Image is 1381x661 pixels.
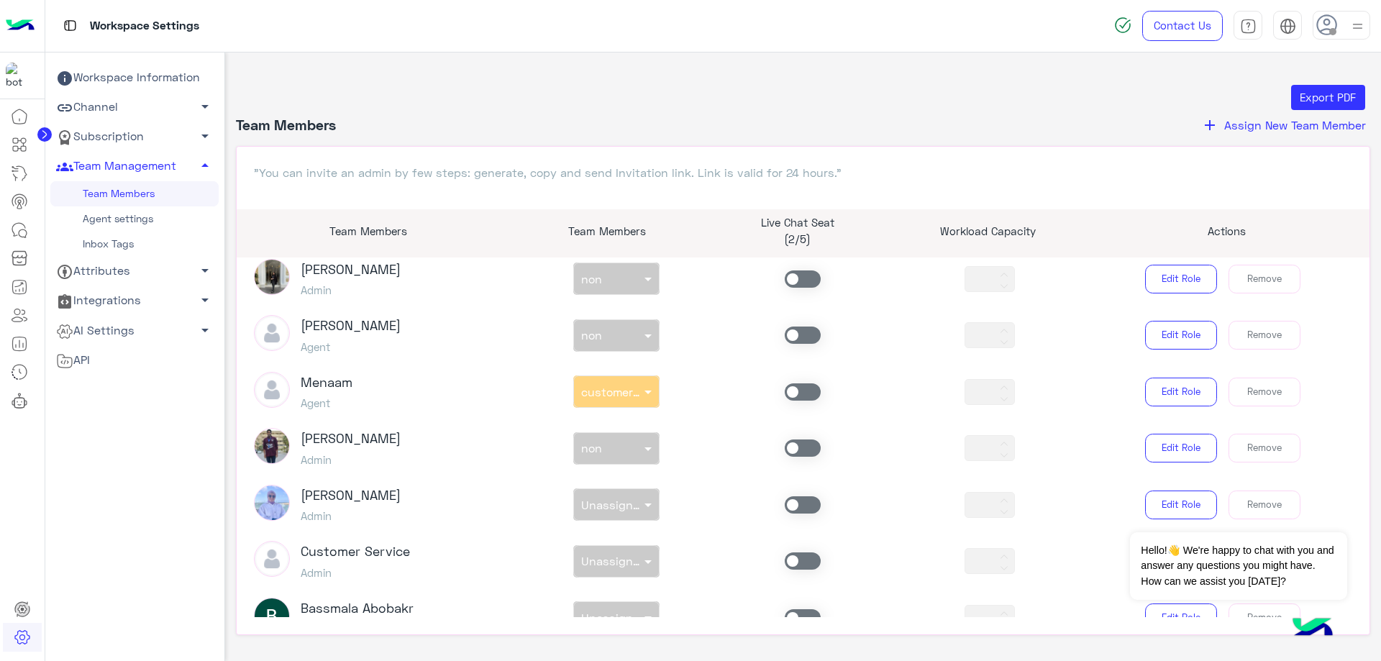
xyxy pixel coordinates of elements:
[50,316,219,345] a: AI Settings
[50,232,219,257] a: Inbox Tags
[254,259,290,295] img: picture
[50,122,219,152] a: Subscription
[1224,118,1366,132] span: Assign New Team Member
[254,164,1353,181] p: "You can invite an admin by few steps: generate, copy and send Invitation link. Link is valid for...
[254,541,290,577] img: defaultAdmin.png
[903,223,1072,240] p: Workload Capacity
[50,345,219,375] a: API
[61,17,79,35] img: tab
[301,601,414,616] h3: Bassmala Abobakr
[301,396,352,409] h5: Agent
[1145,603,1217,632] button: Edit Role
[301,431,401,447] h3: [PERSON_NAME]
[236,116,336,135] h4: Team Members
[196,262,214,279] span: arrow_drop_down
[1145,378,1217,406] button: Edit Role
[90,17,199,36] p: Workspace Settings
[301,340,401,353] h5: Agent
[1114,17,1131,34] img: spinner
[1229,434,1300,462] button: Remove
[1229,378,1300,406] button: Remove
[196,322,214,339] span: arrow_drop_down
[1240,18,1257,35] img: tab
[196,127,214,145] span: arrow_drop_down
[1201,117,1218,134] i: add
[301,318,401,334] h3: [PERSON_NAME]
[1145,434,1217,462] button: Edit Role
[1287,603,1338,654] img: hulul-logo.png
[1234,11,1262,41] a: tab
[301,283,401,296] h5: Admin
[50,286,219,316] a: Integrations
[301,488,401,503] h3: [PERSON_NAME]
[50,152,219,181] a: Team Management
[301,262,401,278] h3: [PERSON_NAME]
[301,375,352,391] h3: Menaam
[50,63,219,93] a: Workspace Information
[301,544,410,560] h3: Customer Service
[1300,91,1356,104] span: Export PDF
[196,157,214,174] span: arrow_drop_up
[56,351,90,370] span: API
[1145,265,1217,293] button: Edit Role
[1094,223,1359,240] p: Actions
[196,291,214,309] span: arrow_drop_down
[1145,321,1217,350] button: Edit Role
[1349,17,1367,35] img: profile
[1142,11,1223,41] a: Contact Us
[301,453,401,466] h5: Admin
[6,11,35,41] img: Logo
[301,509,401,522] h5: Admin
[50,257,219,286] a: Attributes
[1130,532,1346,600] span: Hello!👋 We're happy to chat with you and answer any questions you might have. How can we assist y...
[522,223,691,240] p: Team Members
[713,231,882,247] p: (2/5)
[301,566,410,579] h5: Admin
[1197,116,1370,135] button: addAssign New Team Member
[1145,491,1217,519] button: Edit Role
[196,98,214,115] span: arrow_drop_down
[254,485,290,521] img: picture
[1229,491,1300,519] button: Remove
[1229,603,1300,632] button: Remove
[1291,85,1365,111] button: Export PDF
[50,93,219,122] a: Channel
[1229,321,1300,350] button: Remove
[1280,18,1296,35] img: tab
[1229,265,1300,293] button: Remove
[6,63,32,88] img: 713415422032625
[713,214,882,231] p: Live Chat Seat
[254,372,290,408] img: defaultAdmin.png
[254,598,290,634] img: ACg8ocIr2bT89Q8dH2iTmHXrK821wSyjubqhsc36Xd4zxGSmY2_Upw=s96-c
[254,428,290,464] img: picture
[237,223,501,240] p: Team Members
[254,315,290,351] img: defaultAdmin.png
[50,206,219,232] a: Agent settings
[50,181,219,206] a: Team Members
